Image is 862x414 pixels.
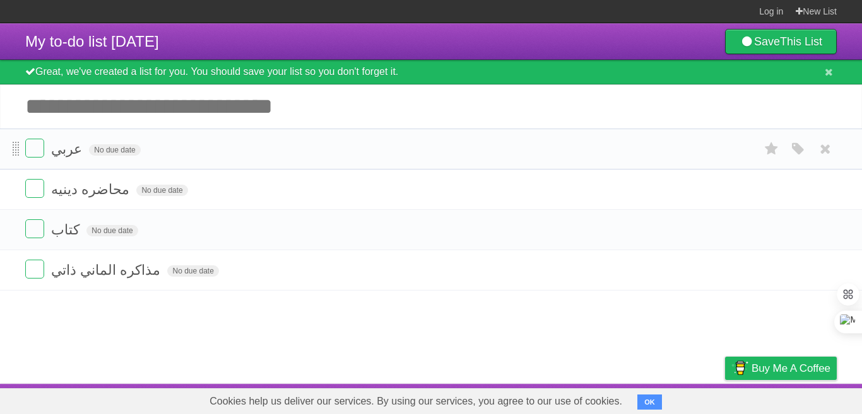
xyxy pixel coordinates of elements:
[136,185,187,196] span: No due date
[25,179,44,198] label: Done
[731,357,748,379] img: Buy me a coffee
[25,139,44,158] label: Done
[25,219,44,238] label: Done
[725,29,837,54] a: SaveThis List
[752,357,830,379] span: Buy me a coffee
[557,387,584,411] a: About
[760,139,784,159] label: Star task
[757,387,837,411] a: Suggest a feature
[637,394,662,410] button: OK
[51,262,163,278] span: مذاكره الماني ذاتي
[709,387,741,411] a: Privacy
[51,181,133,197] span: محاضره دينيه
[86,225,138,236] span: No due date
[725,357,837,380] a: Buy me a coffee
[666,387,694,411] a: Terms
[25,260,44,279] label: Done
[167,265,218,277] span: No due date
[599,387,650,411] a: Developers
[51,141,85,157] span: عربي
[197,389,635,414] span: Cookies help us deliver our services. By using our services, you agree to our use of cookies.
[25,33,159,50] span: My to-do list [DATE]
[89,144,140,156] span: No due date
[780,35,822,48] b: This List
[51,222,83,238] span: كتاب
